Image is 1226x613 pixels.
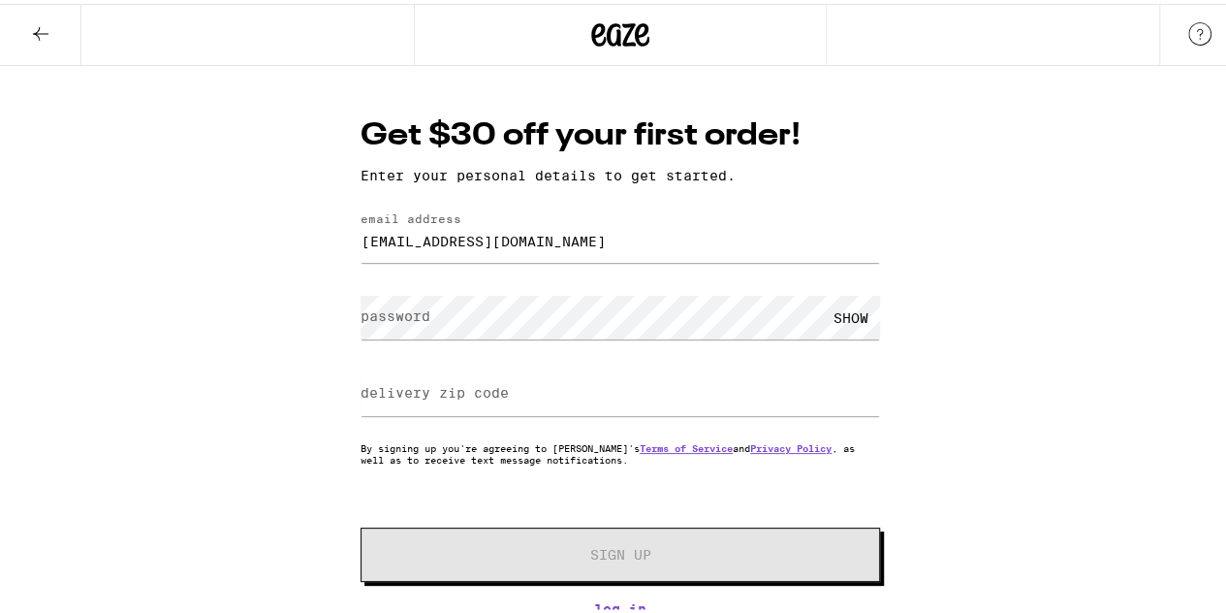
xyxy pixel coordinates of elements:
[361,215,880,259] input: email address
[590,544,651,558] span: Sign Up
[361,209,461,221] label: email address
[361,438,880,462] p: By signing up you're agreeing to [PERSON_NAME]'s and , as well as to receive text message notific...
[361,369,880,412] input: delivery zip code
[361,597,880,613] a: Log In
[361,164,880,179] p: Enter your personal details to get started.
[361,111,880,154] h1: Get $30 off your first order!
[750,438,832,450] a: Privacy Policy
[640,438,733,450] a: Terms of Service
[361,305,430,320] label: password
[822,292,880,336] div: SHOW
[361,524,880,578] button: Sign Up
[361,381,509,397] label: delivery zip code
